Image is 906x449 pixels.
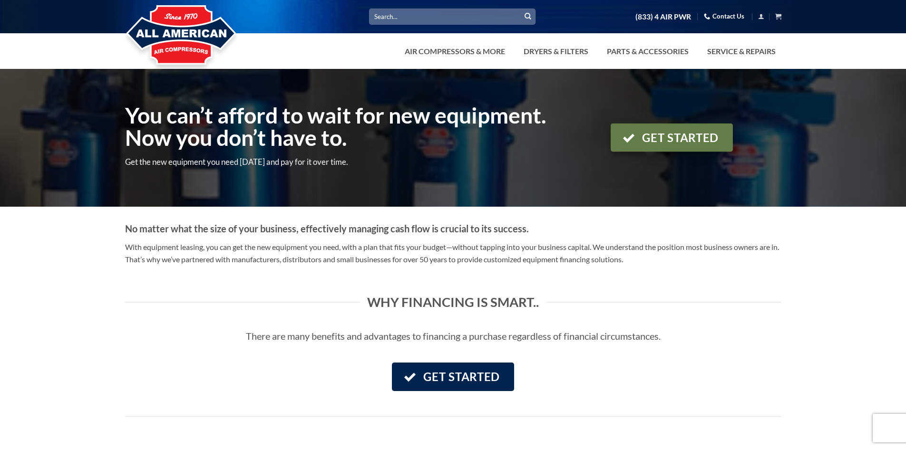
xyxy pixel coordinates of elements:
[521,10,535,24] button: Submit
[367,294,539,310] span: Why financing is smart..
[601,42,694,61] a: Parts & Accessories
[642,129,719,147] span: Get Started
[518,42,594,61] a: Dryers & Filters
[125,104,563,148] h2: You can’t afford to wait for new equipment. Now you don’t have to.
[758,10,764,22] a: Login
[125,241,781,265] p: With equipment leasing, you can get the new equipment you need, with a plan that fits your budget...
[392,363,514,391] a: Get Started
[635,9,691,25] a: (833) 4 AIR PWR
[423,368,500,386] span: Get Started
[369,9,536,24] input: Search…
[611,124,733,152] a: Get Started
[125,157,348,167] span: Get the new equipment you need [DATE] and pay for it over time.
[399,42,511,61] a: Air Compressors & More
[701,42,781,61] a: Service & Repairs
[125,328,781,344] h3: There are many benefits and advantages to financing a purchase regardless of financial circumstan...
[775,10,781,22] a: View cart
[704,9,744,24] a: Contact Us
[125,221,781,236] h3: No matter what the size of your business, effectively managing cash flow is crucial to its success.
